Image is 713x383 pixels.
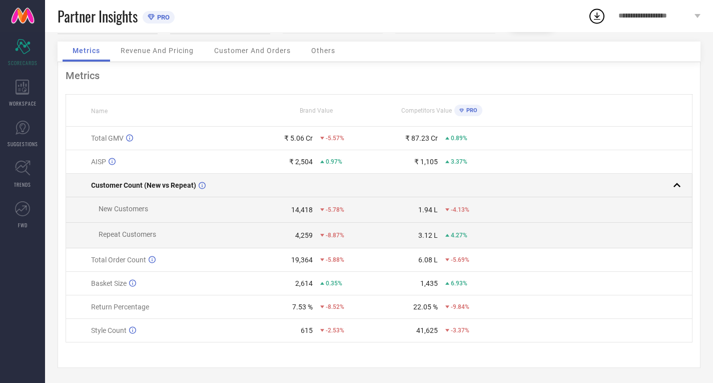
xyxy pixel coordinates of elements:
span: 4.27% [451,232,467,239]
span: FWD [18,221,28,229]
div: 19,364 [291,256,313,264]
span: -5.69% [451,256,469,263]
span: -8.87% [326,232,344,239]
span: -5.57% [326,135,344,142]
div: 615 [301,326,313,334]
span: 3.37% [451,158,467,165]
span: Competitors Value [401,107,452,114]
span: New Customers [99,205,148,213]
span: AISP [91,158,106,166]
span: -4.13% [451,206,469,213]
span: TRENDS [14,181,31,188]
span: PRO [155,14,170,21]
div: ₹ 87.23 Cr [405,134,438,142]
span: Total Order Count [91,256,146,264]
span: 0.89% [451,135,467,142]
span: Basket Size [91,279,127,287]
span: Customer Count (New vs Repeat) [91,181,196,189]
div: 4,259 [295,231,313,239]
div: 1,435 [420,279,438,287]
span: SCORECARDS [8,59,38,67]
span: Metrics [73,47,100,55]
span: Total GMV [91,134,124,142]
span: -5.88% [326,256,344,263]
span: Style Count [91,326,127,334]
div: 6.08 L [418,256,438,264]
div: 22.05 % [413,303,438,311]
span: PRO [464,107,477,114]
span: -9.84% [451,303,469,310]
span: 0.97% [326,158,342,165]
span: Repeat Customers [99,230,156,238]
span: -8.52% [326,303,344,310]
div: 41,625 [416,326,438,334]
span: 6.93% [451,280,467,287]
span: SUGGESTIONS [8,140,38,148]
div: ₹ 5.06 Cr [284,134,313,142]
div: ₹ 2,504 [289,158,313,166]
div: 7.53 % [292,303,313,311]
span: Return Percentage [91,303,149,311]
div: 3.12 L [418,231,438,239]
span: -3.37% [451,327,469,334]
div: 1.94 L [418,206,438,214]
span: Customer And Orders [214,47,291,55]
span: -5.78% [326,206,344,213]
span: Brand Value [300,107,333,114]
span: Name [91,108,108,115]
span: WORKSPACE [9,100,37,107]
span: -2.53% [326,327,344,334]
div: 14,418 [291,206,313,214]
div: 2,614 [295,279,313,287]
span: 0.35% [326,280,342,287]
div: ₹ 1,105 [414,158,438,166]
div: Open download list [588,7,606,25]
span: Others [311,47,335,55]
div: Metrics [66,70,692,82]
span: Partner Insights [58,6,138,27]
span: Revenue And Pricing [121,47,194,55]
